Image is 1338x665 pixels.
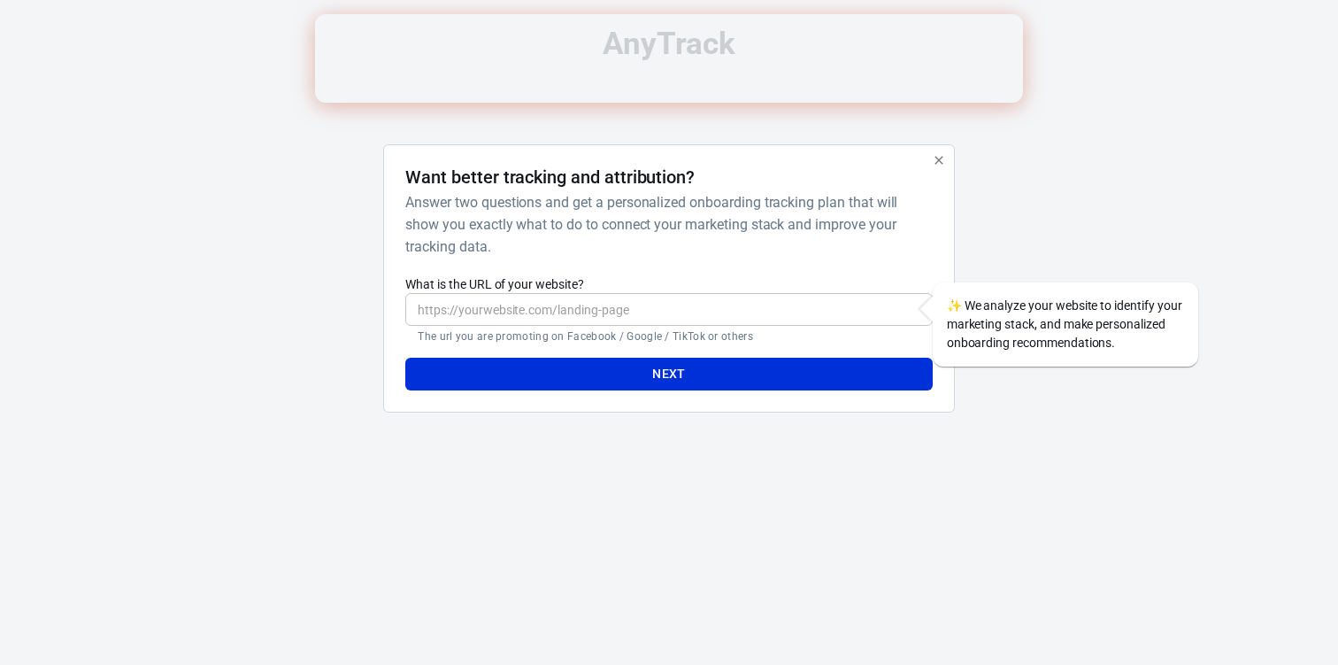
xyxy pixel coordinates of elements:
[405,293,932,326] input: https://yourwebsite.com/landing-page
[405,275,932,293] label: What is the URL of your website?
[405,358,932,390] button: Next
[315,14,1023,103] iframe: Intercom live chat banner
[405,166,695,188] h4: Want better tracking and attribution?
[1278,578,1320,621] iframe: Intercom live chat
[405,191,925,258] h6: Answer two questions and get a personalized onboarding tracking plan that will show you exactly w...
[933,282,1198,367] div: We analyze your website to identify your marketing stack, and make personalized onboarding recomm...
[227,28,1111,59] div: AnyTrack
[418,329,919,344] p: The url you are promoting on Facebook / Google / TikTok or others
[947,298,962,313] span: sparkles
